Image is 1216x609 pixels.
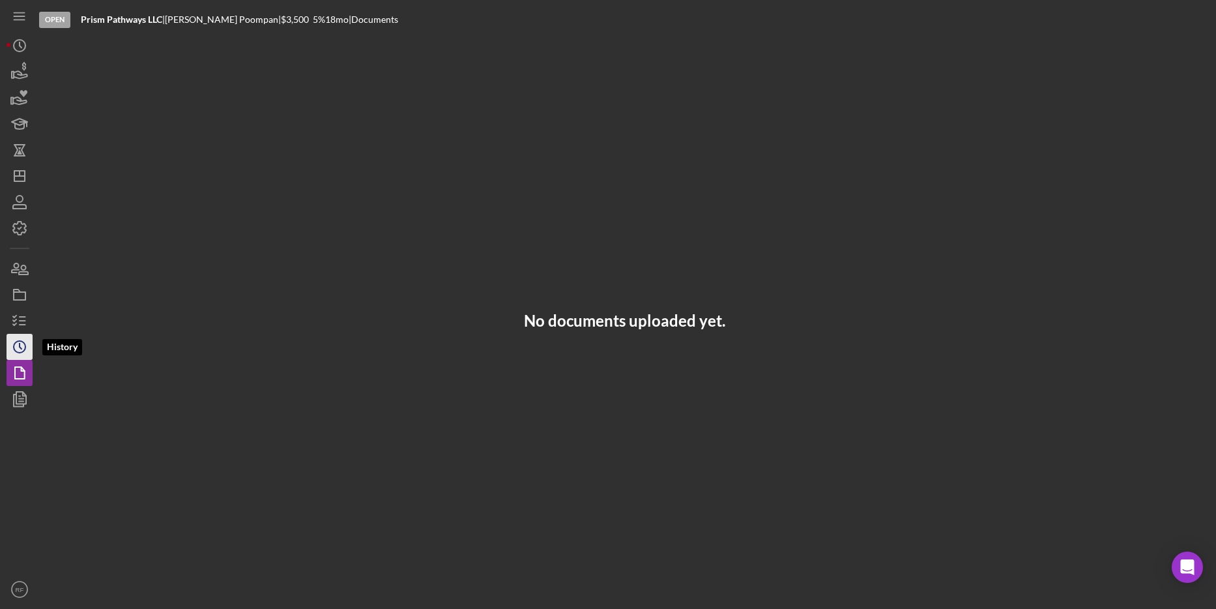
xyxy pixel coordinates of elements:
[281,14,309,25] span: $3,500
[81,14,165,25] div: |
[81,14,162,25] b: Prism Pathways LLC
[165,14,281,25] div: [PERSON_NAME] Poompan |
[524,312,725,330] h3: No documents uploaded yet.
[349,14,398,25] div: | Documents
[16,586,24,593] text: RF
[313,14,325,25] div: 5 %
[39,12,70,28] div: Open
[325,14,349,25] div: 18 mo
[1172,552,1203,583] div: Open Intercom Messenger
[7,576,33,602] button: RF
